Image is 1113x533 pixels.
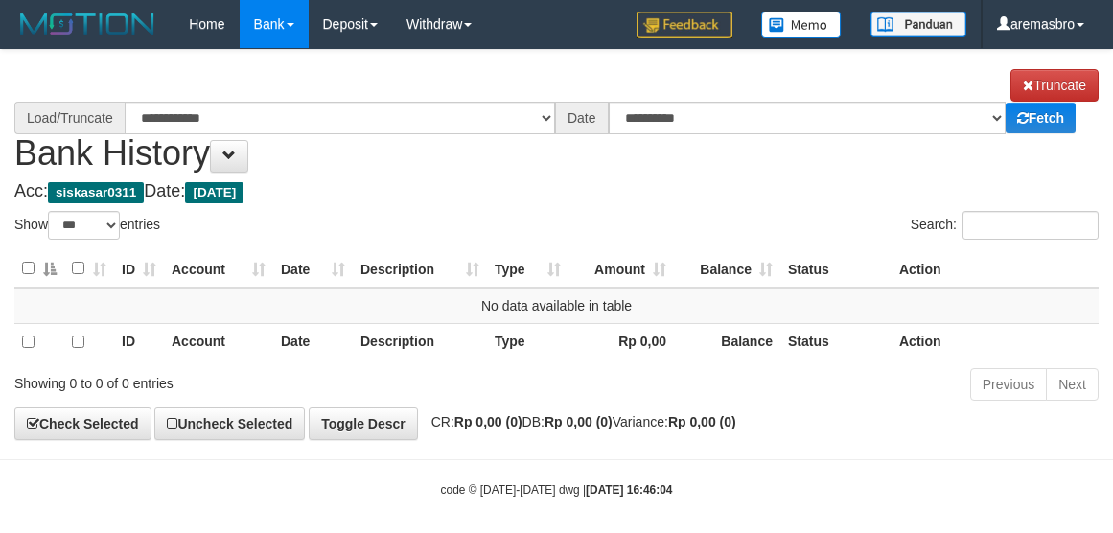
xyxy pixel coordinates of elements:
th: Action [892,250,1099,288]
th: ID [114,323,164,360]
a: Check Selected [14,407,151,440]
strong: Rp 0,00 (0) [545,414,613,429]
th: Balance: activate to sort column ascending [674,250,780,288]
a: Fetch [1006,103,1076,133]
img: panduan.png [870,12,966,37]
div: Showing 0 to 0 of 0 entries [14,366,450,393]
span: CR: DB: Variance: [422,414,736,429]
th: Type: activate to sort column ascending [487,250,568,288]
label: Search: [911,211,1099,240]
th: Type [487,323,568,360]
h4: Acc: Date: [14,182,1099,201]
th: Account: activate to sort column ascending [164,250,273,288]
th: Rp 0,00 [568,323,674,360]
select: Showentries [48,211,120,240]
a: Toggle Descr [309,407,418,440]
img: Button%20Memo.svg [761,12,842,38]
img: MOTION_logo.png [14,10,160,38]
a: Truncate [1010,69,1099,102]
th: : activate to sort column ascending [64,250,114,288]
strong: [DATE] 16:46:04 [586,483,672,497]
div: Load/Truncate [14,102,125,134]
th: Account [164,323,273,360]
input: Search: [962,211,1099,240]
th: ID: activate to sort column ascending [114,250,164,288]
th: Status [780,250,892,288]
th: Amount: activate to sort column ascending [568,250,674,288]
label: Show entries [14,211,160,240]
th: Action [892,323,1099,360]
a: Uncheck Selected [154,407,305,440]
h1: Bank History [14,69,1099,173]
th: Status [780,323,892,360]
img: Feedback.jpg [637,12,732,38]
th: : activate to sort column descending [14,250,64,288]
small: code © [DATE]-[DATE] dwg | [441,483,673,497]
th: Date: activate to sort column ascending [273,250,353,288]
strong: Rp 0,00 (0) [668,414,736,429]
div: Date [555,102,609,134]
span: siskasar0311 [48,182,144,203]
td: No data available in table [14,288,1099,324]
strong: Rp 0,00 (0) [454,414,522,429]
th: Balance [674,323,780,360]
th: Description: activate to sort column ascending [353,250,487,288]
th: Date [273,323,353,360]
th: Description [353,323,487,360]
a: Next [1046,368,1099,401]
span: [DATE] [185,182,243,203]
a: Previous [970,368,1047,401]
